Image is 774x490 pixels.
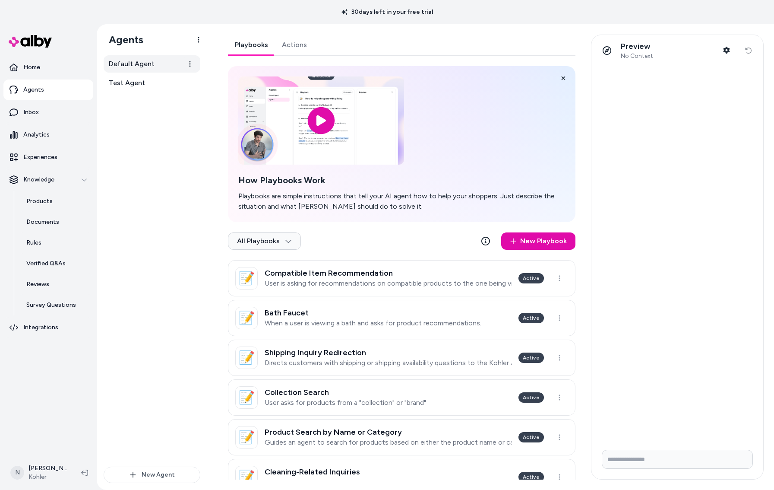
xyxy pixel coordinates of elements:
[23,86,44,94] p: Agents
[238,175,565,186] h2: How Playbooks Work
[235,267,258,290] div: 📝
[238,191,565,212] p: Playbooks are simple instructions that tell your AI agent how to help your shoppers. Just describ...
[265,438,512,447] p: Guides an agent to search for products based on either the product name or category, and assists ...
[265,279,512,288] p: User is asking for recommendations on compatible products to the one being viewed.
[26,218,59,226] p: Documents
[26,259,66,268] p: Verified Q&As
[235,347,258,369] div: 📝
[336,8,438,16] p: 30 days left in your free trial
[109,59,155,69] span: Default Agent
[621,52,653,60] span: No Context
[235,466,258,488] div: 📝
[26,239,41,247] p: Rules
[18,212,93,232] a: Documents
[275,35,314,55] a: Actions
[23,130,50,139] p: Analytics
[23,175,54,184] p: Knowledge
[265,398,426,407] p: User asks for products from a "collection" or "brand"
[518,472,544,482] div: Active
[5,459,74,487] button: N[PERSON_NAME]Kohler
[518,313,544,323] div: Active
[265,309,481,317] h3: Bath Faucet
[228,260,575,296] a: 📝Compatible Item RecommendationUser is asking for recommendations on compatible products to the o...
[23,323,58,332] p: Integrations
[18,274,93,295] a: Reviews
[228,35,275,55] a: Playbooks
[235,386,258,409] div: 📝
[104,467,200,483] button: New Agent
[18,191,93,212] a: Products
[228,340,575,376] a: 📝Shipping Inquiry RedirectionDirects customers with shipping or shipping availability questions t...
[265,388,426,397] h3: Collection Search
[3,169,93,190] button: Knowledge
[23,108,39,117] p: Inbox
[518,273,544,283] div: Active
[228,419,575,455] a: 📝Product Search by Name or CategoryGuides an agent to search for products based on either the pro...
[26,280,49,289] p: Reviews
[501,232,575,250] a: New Playbook
[26,197,53,206] p: Products
[265,348,512,357] h3: Shipping Inquiry Redirection
[235,426,258,449] div: 📝
[28,464,67,473] p: [PERSON_NAME]
[265,468,512,476] h3: Cleaning-Related Inquiries
[9,35,52,48] img: alby Logo
[102,33,143,46] h1: Agents
[3,147,93,168] a: Experiences
[18,232,93,253] a: Rules
[18,295,93,315] a: Survey Questions
[23,63,40,72] p: Home
[3,124,93,145] a: Analytics
[3,102,93,123] a: Inbox
[10,466,24,480] span: N
[3,80,93,100] a: Agents
[28,473,67,481] span: Kohler
[518,432,544,442] div: Active
[3,317,93,338] a: Integrations
[265,359,512,367] p: Directs customers with shipping or shipping availability questions to the Kohler Assist Page.
[26,301,76,309] p: Survey Questions
[265,478,512,487] p: If the customer’s message includes keywords like “clean”, “cleaning”, “care”, “how to clean”, “ma...
[109,78,145,88] span: Test Agent
[602,450,753,469] input: Write your prompt here
[228,232,301,250] button: All Playbooks
[235,307,258,329] div: 📝
[518,392,544,403] div: Active
[18,253,93,274] a: Verified Q&As
[265,269,512,277] h3: Compatible Item Recommendation
[104,74,200,92] a: Test Agent
[265,319,481,328] p: When a user is viewing a bath and asks for product recommendations.
[104,55,200,73] a: Default Agent
[23,153,57,162] p: Experiences
[228,379,575,416] a: 📝Collection SearchUser asks for products from a "collection" or "brand"Active
[228,300,575,336] a: 📝Bath FaucetWhen a user is viewing a bath and asks for product recommendations.Active
[265,428,512,436] h3: Product Search by Name or Category
[3,57,93,78] a: Home
[518,353,544,363] div: Active
[237,237,292,245] span: All Playbooks
[621,41,653,51] p: Preview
